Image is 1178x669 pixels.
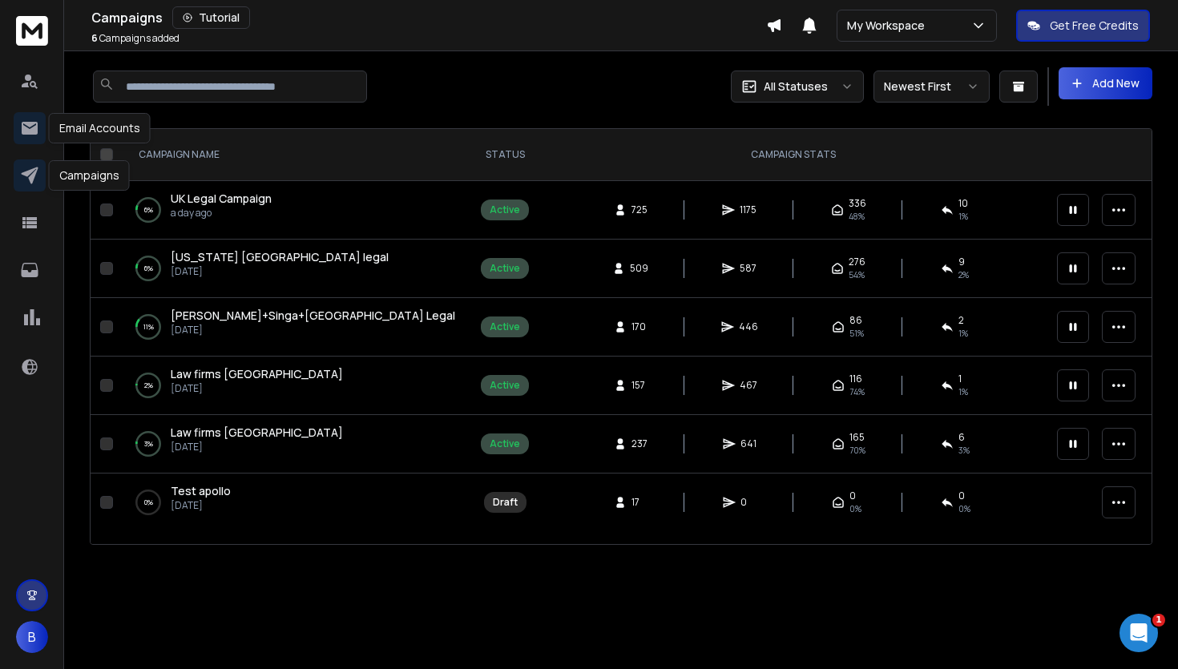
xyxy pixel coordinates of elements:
[171,308,455,324] a: [PERSON_NAME]+Singa+[GEOGRAPHIC_DATA] Legal
[958,210,968,223] span: 1 %
[1016,10,1150,42] button: Get Free Credits
[471,129,539,181] th: STATUS
[849,502,861,515] span: 0%
[144,377,153,393] p: 2 %
[171,425,343,440] span: Law firms [GEOGRAPHIC_DATA]
[119,357,471,415] td: 2%Law firms [GEOGRAPHIC_DATA][DATE]
[1059,67,1152,99] button: Add New
[630,262,648,275] span: 509
[119,415,471,474] td: 3%Law firms [GEOGRAPHIC_DATA][DATE]
[172,6,250,29] button: Tutorial
[958,314,964,327] span: 2
[144,260,153,276] p: 6 %
[958,327,968,340] span: 1 %
[171,366,343,382] a: Law firms [GEOGRAPHIC_DATA]
[16,621,48,653] button: B
[849,373,862,385] span: 116
[849,210,865,223] span: 48 %
[119,129,471,181] th: CAMPAIGN NAME
[631,496,647,509] span: 17
[740,496,756,509] span: 0
[490,437,520,450] div: Active
[91,32,180,45] p: Campaigns added
[849,197,866,210] span: 336
[144,202,153,218] p: 6 %
[171,265,389,278] p: [DATE]
[849,327,864,340] span: 51 %
[958,373,962,385] span: 1
[119,474,471,532] td: 0%Test apollo[DATE]
[1050,18,1139,34] p: Get Free Credits
[740,204,756,216] span: 1175
[631,437,647,450] span: 237
[873,71,990,103] button: Newest First
[740,379,757,392] span: 467
[849,431,865,444] span: 165
[49,113,151,143] div: Email Accounts
[490,204,520,216] div: Active
[490,262,520,275] div: Active
[740,437,756,450] span: 641
[143,319,154,335] p: 11 %
[958,268,969,281] span: 2 %
[739,320,758,333] span: 446
[631,320,647,333] span: 170
[1120,614,1158,652] iframe: Intercom live chat
[171,441,343,453] p: [DATE]
[119,240,471,298] td: 6%[US_STATE] [GEOGRAPHIC_DATA] legal[DATE]
[958,197,968,210] span: 10
[539,129,1047,181] th: CAMPAIGN STATS
[171,191,272,206] span: UK Legal Campaign
[91,6,766,29] div: Campaigns
[171,366,343,381] span: Law firms [GEOGRAPHIC_DATA]
[171,249,389,265] a: [US_STATE] [GEOGRAPHIC_DATA] legal
[849,256,865,268] span: 276
[958,490,965,502] span: 0
[849,268,865,281] span: 54 %
[119,181,471,240] td: 6%UK Legal Campaigna day ago
[171,207,272,220] p: a day ago
[171,499,231,512] p: [DATE]
[764,79,828,95] p: All Statuses
[849,490,856,502] span: 0
[144,494,153,510] p: 0 %
[1152,614,1165,627] span: 1
[631,204,647,216] span: 725
[144,436,153,452] p: 3 %
[171,382,343,395] p: [DATE]
[91,31,98,45] span: 6
[493,496,518,509] div: Draft
[958,444,970,457] span: 3 %
[958,256,965,268] span: 9
[849,444,865,457] span: 70 %
[847,18,931,34] p: My Workspace
[958,502,970,515] span: 0%
[490,320,520,333] div: Active
[849,314,862,327] span: 86
[171,308,455,323] span: [PERSON_NAME]+Singa+[GEOGRAPHIC_DATA] Legal
[171,191,272,207] a: UK Legal Campaign
[49,160,130,191] div: Campaigns
[171,324,455,337] p: [DATE]
[740,262,756,275] span: 587
[490,379,520,392] div: Active
[119,298,471,357] td: 11%[PERSON_NAME]+Singa+[GEOGRAPHIC_DATA] Legal[DATE]
[631,379,647,392] span: 157
[958,431,965,444] span: 6
[171,425,343,441] a: Law firms [GEOGRAPHIC_DATA]
[171,483,231,499] a: Test apollo
[849,385,865,398] span: 74 %
[171,249,389,264] span: [US_STATE] [GEOGRAPHIC_DATA] legal
[958,385,968,398] span: 1 %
